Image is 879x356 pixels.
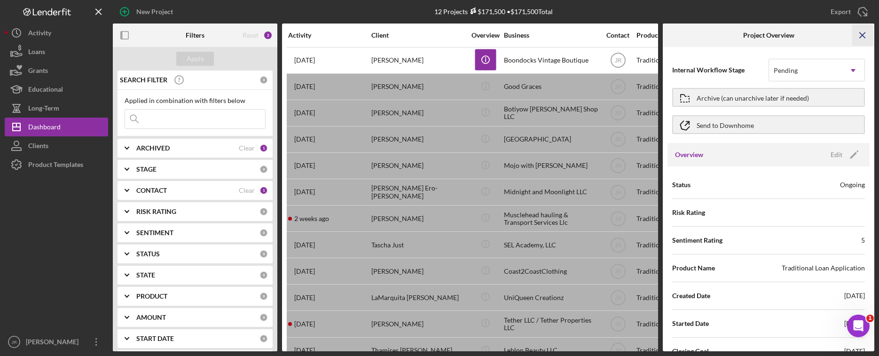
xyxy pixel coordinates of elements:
[614,57,621,64] text: JR
[5,80,108,99] button: Educational
[259,76,268,84] div: 0
[294,109,315,117] time: 2025-02-22 21:38
[28,24,51,45] div: Activity
[614,110,621,117] text: JR
[434,8,553,16] div: 12 Projects • $171,500 Total
[136,208,176,215] b: RISK RATING
[136,2,173,21] div: New Project
[176,52,214,66] button: Apply
[504,259,598,284] div: Coast2CoastClothing
[672,319,709,328] span: Started Date
[504,101,598,126] div: Botiyow [PERSON_NAME] Shop LLC
[294,347,315,354] time: 2025-08-15 21:09
[371,180,465,205] div: [PERSON_NAME] Ero-[PERSON_NAME]
[371,74,465,99] div: [PERSON_NAME]
[614,215,621,222] text: JR
[136,314,166,321] b: AMOUNT
[636,180,730,205] div: Traditional Loan Application
[136,229,173,237] b: SENTIMENT
[5,42,108,61] button: Loans
[239,187,255,194] div: Clear
[371,48,465,73] div: [PERSON_NAME]
[5,136,108,155] button: Clients
[697,116,754,133] div: Send to Downhome
[821,2,874,21] button: Export
[782,263,865,273] div: Traditional Loan Application
[504,285,598,310] div: UniQueen Creationz
[28,80,63,101] div: Educational
[504,32,598,39] div: Business
[844,347,865,356] div: [DATE]
[136,166,157,173] b: STAGE
[288,32,370,39] div: Activity
[504,180,598,205] div: Midnight and Moonlight LLC
[259,292,268,301] div: 0
[636,48,730,73] div: Traditional Loan Application
[672,347,709,356] span: Closing Goal
[259,334,268,343] div: 0
[294,215,329,222] time: 2025-09-08 22:05
[294,135,315,143] time: 2025-04-07 01:53
[294,294,315,301] time: 2025-08-12 21:00
[259,250,268,258] div: 0
[186,32,204,39] b: Filters
[614,348,621,354] text: JR
[5,99,108,118] button: Long-Term
[259,271,268,279] div: 0
[504,127,598,152] div: [GEOGRAPHIC_DATA]
[636,206,730,231] div: Traditional Loan Application
[259,207,268,216] div: 0
[672,236,722,245] span: Sentiment Rating
[636,311,730,336] div: Traditional Loan Application
[371,259,465,284] div: [PERSON_NAME]
[504,74,598,99] div: Good Graces
[28,155,83,176] div: Product Templates
[294,83,315,90] time: 2025-04-22 19:13
[371,232,465,257] div: Tascha Just
[259,229,268,237] div: 0
[614,84,621,90] text: JR
[600,32,636,39] div: Contact
[136,335,174,342] b: START DATE
[831,148,842,162] div: Edit
[259,165,268,174] div: 0
[504,153,598,178] div: Mojo with [PERSON_NAME]
[371,153,465,178] div: [PERSON_NAME]
[5,332,108,351] button: JR[PERSON_NAME]
[113,2,182,21] button: New Project
[831,2,851,21] div: Export
[636,259,730,284] div: Traditional Loan Application
[614,189,621,196] text: JR
[636,101,730,126] div: Traditional Loan Application
[672,208,705,217] span: Risk Rating
[774,67,798,74] div: Pending
[5,61,108,80] button: Grants
[614,321,621,328] text: JR
[504,311,598,336] div: Tether LLC / Tether Properties LLC
[136,271,155,279] b: STATE
[136,293,167,300] b: PRODUCT
[844,319,865,328] div: [DATE]
[672,291,710,301] span: Created Date
[136,250,160,258] b: STATUS
[636,32,730,39] div: Product
[294,162,315,169] time: 2025-05-15 16:46
[5,118,108,136] button: Dashboard
[614,163,621,169] text: JR
[125,97,266,104] div: Applied in combination with filters below
[136,144,170,152] b: ARCHIVED
[697,89,809,106] div: Archive (can unarchive later if needed)
[636,285,730,310] div: Traditional Loan Application
[120,76,167,84] b: SEARCH FILTER
[840,180,865,190] div: Ongoing
[371,32,465,39] div: Client
[294,56,315,64] time: 2025-02-12 19:32
[847,315,870,337] iframe: Intercom live chat
[28,99,59,120] div: Long-Term
[468,8,505,16] div: $171,500
[672,180,691,190] span: Status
